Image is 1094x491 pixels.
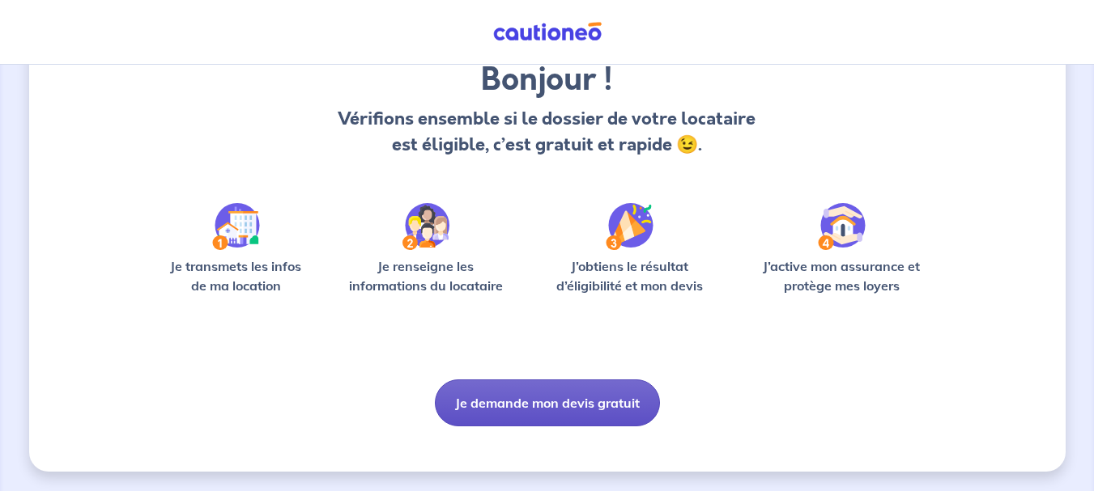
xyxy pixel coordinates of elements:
[435,379,660,426] button: Je demande mon devis gratuit
[747,256,936,295] p: J’active mon assurance et protège mes loyers
[159,256,313,295] p: Je transmets les infos de ma location
[538,256,722,295] p: J’obtiens le résultat d’éligibilité et mon devis
[606,203,653,250] img: /static/f3e743aab9439237c3e2196e4328bba9/Step-3.svg
[334,106,760,158] p: Vérifions ensemble si le dossier de votre locataire est éligible, c’est gratuit et rapide 😉.
[487,22,608,42] img: Cautioneo
[818,203,866,250] img: /static/bfff1cf634d835d9112899e6a3df1a5d/Step-4.svg
[334,61,760,99] h3: Bonjour !
[402,203,449,250] img: /static/c0a346edaed446bb123850d2d04ad552/Step-2.svg
[339,256,513,295] p: Je renseigne les informations du locataire
[212,203,260,250] img: /static/90a569abe86eec82015bcaae536bd8e6/Step-1.svg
